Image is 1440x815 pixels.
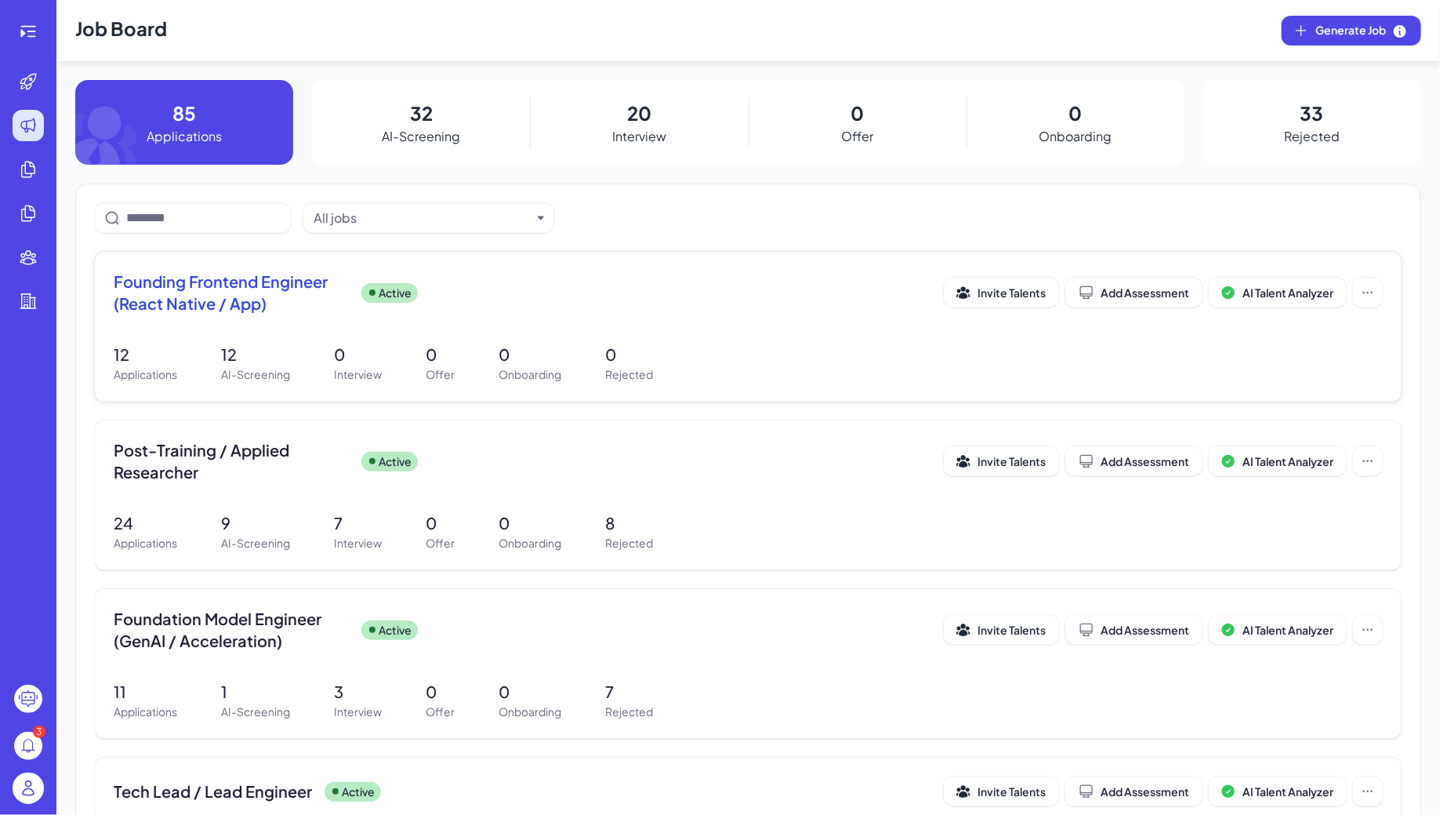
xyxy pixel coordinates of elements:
[1242,286,1333,300] span: AI Talent Analyzer
[1079,622,1189,638] div: Add Assessment
[1079,453,1189,469] div: Add Assessment
[114,680,177,704] p: 11
[1068,99,1082,127] p: 0
[1065,278,1202,307] button: Add Assessment
[114,343,177,366] p: 12
[379,453,412,470] p: Active
[426,680,455,704] p: 0
[1242,623,1333,637] span: AI Talent Analyzer
[1284,127,1340,146] p: Rejected
[944,777,1059,806] button: Invite Talents
[379,285,412,301] p: Active
[499,535,561,551] p: Onboarding
[605,680,653,704] p: 7
[978,454,1046,468] span: Invite Talents
[1039,127,1112,146] p: Onboarding
[334,343,382,366] p: 0
[221,680,290,704] p: 1
[334,535,382,551] p: Interview
[33,726,45,738] div: 3
[944,615,1059,645] button: Invite Talents
[841,127,873,146] p: Offer
[114,439,349,483] span: Post-Training / Applied Researcher
[1079,784,1189,799] div: Add Assessment
[221,704,290,720] p: AI-Screening
[426,366,455,383] p: Offer
[605,511,653,535] p: 8
[1242,454,1333,468] span: AI Talent Analyzer
[334,511,382,535] p: 7
[221,535,290,551] p: AI-Screening
[426,535,455,551] p: Offer
[334,366,382,383] p: Interview
[605,366,653,383] p: Rejected
[499,704,561,720] p: Onboarding
[978,286,1046,300] span: Invite Talents
[426,343,455,366] p: 0
[172,99,196,127] p: 85
[221,366,290,383] p: AI-Screening
[978,784,1046,799] span: Invite Talents
[944,278,1059,307] button: Invite Talents
[342,784,375,800] p: Active
[314,209,531,227] button: All jobs
[1282,16,1421,45] button: Generate Job
[382,127,460,146] p: AI-Screening
[1209,446,1347,476] button: AI Talent Analyzer
[114,366,177,383] p: Applications
[379,622,412,639] p: Active
[314,209,357,227] div: All jobs
[221,511,290,535] p: 9
[114,535,177,551] p: Applications
[114,511,177,535] p: 24
[221,343,290,366] p: 12
[114,704,177,720] p: Applications
[1315,22,1408,39] span: Generate Job
[605,704,653,720] p: Rejected
[1242,784,1333,799] span: AI Talent Analyzer
[627,99,651,127] p: 20
[1065,615,1202,645] button: Add Assessment
[851,99,864,127] p: 0
[605,343,653,366] p: 0
[1209,777,1347,806] button: AI Talent Analyzer
[1065,446,1202,476] button: Add Assessment
[1209,615,1347,645] button: AI Talent Analyzer
[334,680,382,704] p: 3
[114,780,312,802] span: Tech Lead / Lead Engineer
[114,271,349,315] span: Founding Frontend Engineer (React Native / App)
[410,99,433,127] p: 32
[612,127,666,146] p: Interview
[147,127,222,146] p: Applications
[426,511,455,535] p: 0
[426,704,455,720] p: Offer
[1079,285,1189,300] div: Add Assessment
[334,704,382,720] p: Interview
[1209,278,1347,307] button: AI Talent Analyzer
[605,535,653,551] p: Rejected
[1300,99,1324,127] p: 33
[499,343,561,366] p: 0
[13,773,44,804] img: user_logo.png
[944,446,1059,476] button: Invite Talents
[499,366,561,383] p: Onboarding
[978,623,1046,637] span: Invite Talents
[499,511,561,535] p: 0
[114,608,349,652] span: Foundation Model Engineer (GenAI / Acceleration)
[1065,777,1202,806] button: Add Assessment
[499,680,561,704] p: 0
